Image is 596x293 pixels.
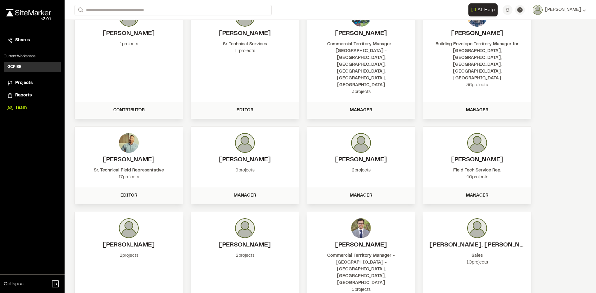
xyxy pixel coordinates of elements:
[429,167,525,174] div: Field Tech Service Rep.
[195,192,295,199] div: Manager
[7,104,57,111] a: Team
[313,89,409,95] div: 3 projects
[7,64,21,70] h3: GCP BE
[197,29,293,38] h2: Dennis Brown
[313,41,409,89] div: Commercial Territory Manager - [GEOGRAPHIC_DATA] - [GEOGRAPHIC_DATA], [GEOGRAPHIC_DATA], [GEOGRAP...
[15,37,30,44] span: Shares
[313,252,409,286] div: Commercial Territory Manager - [GEOGRAPHIC_DATA] - [GEOGRAPHIC_DATA],[GEOGRAPHIC_DATA],[GEOGRAPHI...
[81,241,177,250] h2: Denise White
[427,192,527,199] div: Manager
[74,5,86,15] button: Search
[533,5,543,15] img: User
[429,155,525,165] h2: Alvaro Garcia
[467,133,487,153] img: photo
[545,7,581,13] span: [PERSON_NAME]
[429,241,525,250] h2: David St. James
[313,155,409,165] h2: Dan McQuade
[6,9,51,16] img: rebrand.png
[235,133,255,153] img: photo
[119,218,139,238] img: photo
[467,218,487,238] img: photo
[197,48,293,55] div: 11 projects
[79,192,179,199] div: Editor
[311,192,411,199] div: Manager
[311,107,411,114] div: Manager
[533,5,586,15] button: [PERSON_NAME]
[468,3,500,16] div: Open AI Assistant
[351,218,371,238] img: photo
[7,37,57,44] a: Shares
[197,252,293,259] div: 2 projects
[15,92,32,99] span: Reports
[81,252,177,259] div: 2 projects
[468,3,498,16] button: Open AI Assistant
[313,167,409,174] div: 2 projects
[7,80,57,87] a: Projects
[119,133,139,153] img: photo
[429,259,525,266] div: 10 projects
[81,167,177,174] div: Sr. Technical Field Representative
[477,6,495,14] span: AI Help
[195,107,295,114] div: Editor
[313,241,409,250] h2: Cody D'Amato
[81,29,177,38] h2: Mark Dutton
[429,29,525,38] h2: Michael Drexler
[197,41,293,48] div: Sr Technical Services
[79,107,179,114] div: Contributor
[427,107,527,114] div: Manager
[197,155,293,165] h2: Kelley Panariello
[15,104,27,111] span: Team
[81,41,177,48] div: 1 projects
[15,80,33,87] span: Projects
[351,133,371,153] img: photo
[6,16,51,22] div: Oh geez...please don't...
[313,29,409,38] h2: Adam Zollinger
[429,174,525,181] div: 40 projects
[81,155,177,165] h2: Chris D. Lafferty
[429,41,525,82] div: Building Envelope Territory Manager for [GEOGRAPHIC_DATA], [GEOGRAPHIC_DATA], [GEOGRAPHIC_DATA], ...
[235,218,255,238] img: photo
[7,92,57,99] a: Reports
[4,54,61,59] p: Current Workspace
[4,280,24,288] span: Collapse
[429,252,525,259] div: Sales
[197,241,293,250] h2: Amy Lau
[429,82,525,89] div: 36 projects
[81,174,177,181] div: 17 projects
[197,167,293,174] div: 9 projects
